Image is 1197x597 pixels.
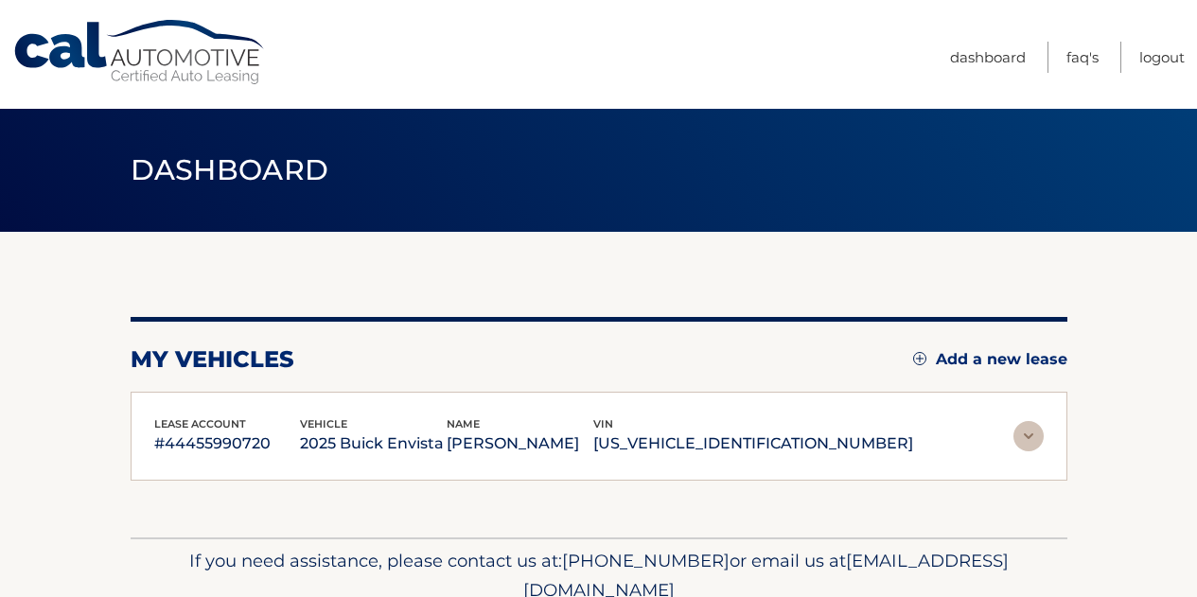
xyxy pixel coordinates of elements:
a: FAQ's [1066,42,1099,73]
p: #44455990720 [154,430,301,457]
p: [PERSON_NAME] [447,430,593,457]
span: lease account [154,417,246,430]
span: Dashboard [131,152,329,187]
span: [PHONE_NUMBER] [562,550,730,571]
img: add.svg [913,352,926,365]
a: Cal Automotive [12,19,268,86]
img: accordion-rest.svg [1013,421,1044,451]
p: [US_VEHICLE_IDENTIFICATION_NUMBER] [593,430,913,457]
p: 2025 Buick Envista [300,430,447,457]
span: name [447,417,480,430]
a: Logout [1139,42,1185,73]
a: Dashboard [950,42,1026,73]
span: vin [593,417,613,430]
a: Add a new lease [913,350,1067,369]
h2: my vehicles [131,345,294,374]
span: vehicle [300,417,347,430]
